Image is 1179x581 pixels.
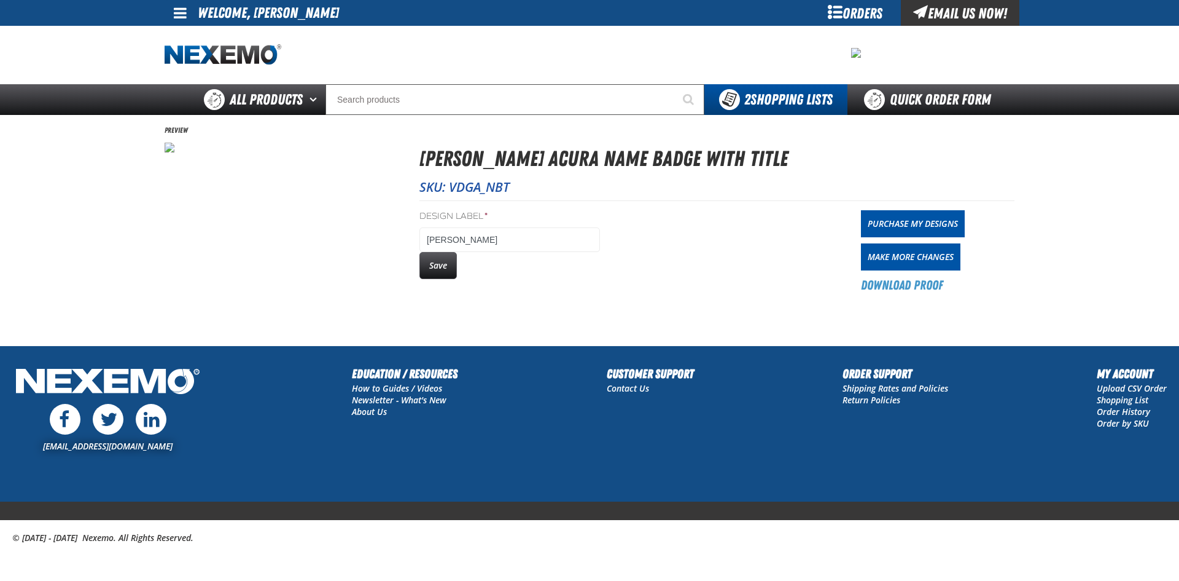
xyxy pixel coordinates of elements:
[165,44,281,66] img: Nexemo logo
[43,440,173,452] a: [EMAIL_ADDRESS][DOMAIN_NAME]
[861,243,960,271] a: Make More Changes
[842,365,948,383] h2: Order Support
[861,277,943,294] a: Download Proof
[674,84,704,115] button: Start Searching
[847,84,1014,115] a: Quick Order Form
[744,91,750,108] strong: 2
[861,210,965,237] a: Purchase My Designs
[1097,394,1148,406] a: Shopping List
[1097,365,1167,383] h2: My Account
[419,252,457,279] button: Save
[230,89,303,111] span: All Products
[352,365,457,383] h2: Education / Resources
[419,227,600,252] input: Design Label
[1097,382,1167,394] a: Upload CSV Order
[842,382,948,394] a: Shipping Rates and Policies
[352,382,442,394] a: How to Guides / Videos
[352,406,387,417] a: About Us
[1097,417,1149,429] a: Order by SKU
[419,143,1014,175] h1: [PERSON_NAME] Acura Name Badge with Title
[165,125,188,135] span: Preview
[842,394,900,406] a: Return Policies
[325,84,704,115] input: Search
[851,48,861,58] img: 08cb5c772975e007c414e40fb9967a9c.jpeg
[305,84,325,115] button: Open All Products pages
[1097,406,1150,417] a: Order History
[607,382,649,394] a: Contact Us
[165,44,281,66] a: Home
[165,143,174,152] img: VDGA_NBT-VDGA_NBT2.75x0.75-1759259244-68dc2a6d1605f561481207.jpg
[419,178,510,196] span: SKU: VDGA_NBT
[607,365,694,383] h2: Customer Support
[744,91,833,108] span: Shopping Lists
[419,211,600,223] label: Design Label
[704,84,847,115] button: You have 2 Shopping Lists. Open to view details
[352,394,446,406] a: Newsletter - What's New
[12,365,203,401] img: Nexemo Logo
